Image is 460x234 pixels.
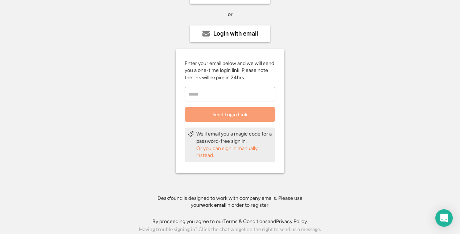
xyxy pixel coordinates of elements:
[276,218,308,225] a: Privacy Policy.
[223,218,268,225] a: Terms & Conditions
[435,209,453,227] div: Open Intercom Messenger
[201,202,226,208] strong: work email
[228,11,233,18] div: or
[196,130,272,145] div: We'll email you a magic code for a password-free sign in.
[185,60,275,81] div: Enter your email below and we will send you a one-time login link. Please note the link will expi...
[148,195,312,209] div: Deskfound is designed to work with company emails. Please use your in order to register.
[152,218,308,225] div: By proceeding you agree to our and
[196,145,272,159] div: Or you can sign in manually instead.
[185,107,275,122] button: Send Login Link
[213,31,258,37] div: Login with email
